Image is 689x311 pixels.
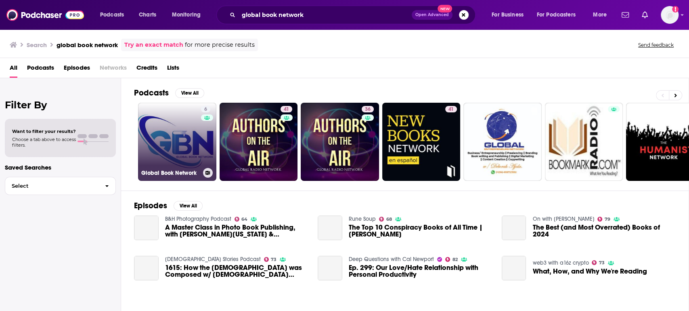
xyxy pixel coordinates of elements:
[379,217,392,222] a: 68
[532,216,594,222] a: On with Kara Swisher
[5,164,116,171] p: Saved Searches
[138,103,216,181] a: 6Global Book Network
[134,216,159,240] a: A Master Class in Photo Book Publishing, with Mary Virginia Swanson & Rick Smolan
[134,88,169,98] h2: Podcasts
[672,6,679,12] svg: Add a profile image
[239,8,412,21] input: Search podcasts, credits, & more...
[235,217,248,222] a: 64
[532,8,587,21] button: open menu
[94,8,134,21] button: open menu
[532,268,647,275] span: What, How, and Why We're Reading
[438,5,452,12] span: New
[167,61,179,78] a: Lists
[165,216,231,222] a: B&H Photography Podcast
[165,224,308,238] span: A Master Class in Photo Book Publishing, with [PERSON_NAME][US_STATE] & [PERSON_NAME]
[301,103,379,181] a: 36
[134,201,203,211] a: EpisodesView All
[452,258,458,261] span: 82
[318,256,342,280] a: Ep. 299: Our Love/Hate Relationship with Personal Productivity
[592,260,605,265] a: 73
[382,103,461,181] a: 41
[532,259,588,266] a: web3 with a16z crypto
[27,61,54,78] a: Podcasts
[271,258,276,261] span: 73
[165,256,261,263] a: Mormon Stories Podcast
[224,6,483,24] div: Search podcasts, credits, & more...
[141,170,200,176] h3: Global Book Network
[185,40,255,50] span: for more precise results
[639,8,651,22] a: Show notifications dropdown
[349,264,492,278] a: Ep. 299: Our Love/Hate Relationship with Personal Productivity
[618,8,632,22] a: Show notifications dropdown
[636,41,676,48] button: Send feedback
[136,61,157,78] a: Credits
[661,6,679,24] span: Logged in as eerdmans
[362,106,374,112] a: 36
[532,224,676,238] a: The Best (and Most Overrated) Books of 2024
[165,264,308,278] a: 1615: How the Book of Mormon was Composed w/ LDS Discussions - 10
[10,61,17,78] a: All
[134,8,161,21] a: Charts
[174,201,203,211] button: View All
[139,9,156,21] span: Charts
[599,261,605,265] span: 73
[134,88,204,98] a: PodcastsView All
[124,40,183,50] a: Try an exact match
[165,264,308,278] span: 1615: How the [DEMOGRAPHIC_DATA] was Composed w/ [DEMOGRAPHIC_DATA] Discussions - 10
[100,61,127,78] span: Networks
[605,218,610,221] span: 79
[415,13,449,17] span: Open Advanced
[593,9,607,21] span: More
[57,41,118,49] h3: global book network
[445,106,457,112] a: 41
[241,218,247,221] span: 64
[587,8,617,21] button: open menu
[281,106,292,112] a: 41
[5,177,116,195] button: Select
[134,201,167,211] h2: Episodes
[220,103,298,181] a: 41
[134,256,159,280] a: 1615: How the Book of Mormon was Composed w/ LDS Discussions - 10
[661,6,679,24] img: User Profile
[537,9,576,21] span: For Podcasters
[27,41,47,49] h3: Search
[502,256,526,280] a: What, How, and Why We're Reading
[284,106,289,114] span: 41
[349,216,376,222] a: Rune Soup
[172,9,201,21] span: Monitoring
[12,137,76,148] span: Choose a tab above to access filters.
[204,106,207,114] span: 6
[165,224,308,238] a: A Master Class in Photo Book Publishing, with Mary Virginia Swanson & Rick Smolan
[5,99,116,111] h2: Filter By
[502,216,526,240] a: The Best (and Most Overrated) Books of 2024
[100,9,124,21] span: Podcasts
[12,129,76,134] span: Want to filter your results?
[175,88,204,98] button: View All
[166,8,211,21] button: open menu
[448,106,454,114] span: 41
[492,9,524,21] span: For Business
[386,218,392,221] span: 68
[597,217,610,222] a: 79
[661,6,679,24] button: Show profile menu
[5,183,98,189] span: Select
[64,61,90,78] a: Episodes
[349,256,434,263] a: Deep Questions with Cal Newport
[6,7,84,23] img: Podchaser - Follow, Share and Rate Podcasts
[318,216,342,240] a: The Top 10 Conspiracy Books of All Time | Greg Carlwood
[412,10,452,20] button: Open AdvancedNew
[445,257,458,262] a: 82
[264,257,277,262] a: 73
[349,224,492,238] span: The Top 10 Conspiracy Books of All Time | [PERSON_NAME]
[201,106,210,112] a: 6
[486,8,534,21] button: open menu
[349,224,492,238] a: The Top 10 Conspiracy Books of All Time | Greg Carlwood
